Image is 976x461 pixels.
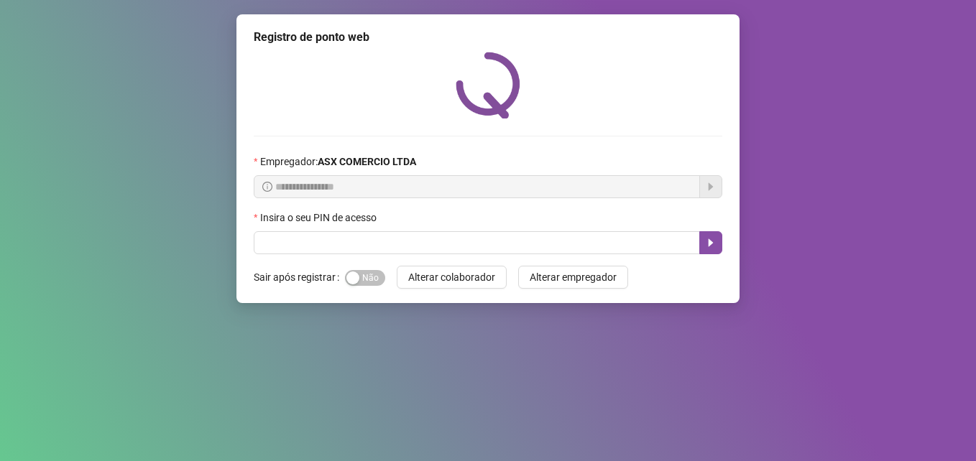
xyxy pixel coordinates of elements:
span: info-circle [262,182,272,192]
span: Alterar colaborador [408,269,495,285]
span: caret-right [705,237,717,248]
strong: ASX COMERCIO LTDA [318,156,416,167]
button: Alterar colaborador [397,266,507,289]
label: Sair após registrar [254,266,345,289]
div: Registro de ponto web [254,29,722,46]
span: Empregador : [260,154,416,169]
label: Insira o seu PIN de acesso [254,210,386,225]
span: Alterar empregador [530,269,617,285]
img: QRPoint [456,52,520,118]
button: Alterar empregador [518,266,628,289]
